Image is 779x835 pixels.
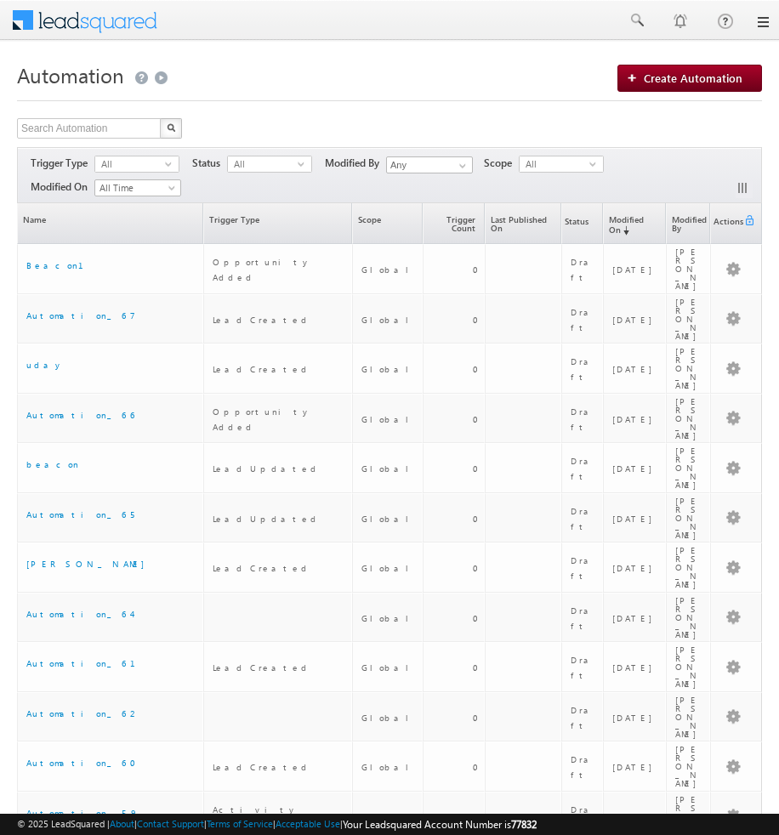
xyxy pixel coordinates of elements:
span: Scope [353,203,422,243]
div: [PERSON_NAME] [675,298,702,340]
span: Status [192,156,227,171]
a: Automation_61 [26,658,132,668]
span: Lead Created [213,364,310,374]
span: [DATE] [612,315,658,325]
div: [PERSON_NAME] [675,546,702,588]
div: [PERSON_NAME] [675,397,702,440]
span: [DATE] [612,713,658,723]
span: 0 [473,713,477,723]
span: Draft [571,257,595,282]
img: add_icon.png [627,72,644,82]
span: 0 [473,463,477,474]
span: Global [361,364,415,374]
span: Draft [571,804,595,830]
div: [PERSON_NAME] [675,596,702,639]
a: Terms of Service [207,818,273,829]
span: All [95,156,165,172]
span: Opportunity Added [213,406,312,432]
span: [DATE] [612,762,658,772]
a: Automation_59 [26,808,134,818]
a: Automation_65 [26,509,139,520]
span: 0 [473,315,477,325]
span: Lead Created [213,662,310,673]
span: Draft [571,506,595,531]
span: Create Automation [644,71,742,85]
span: 77832 [511,818,537,831]
a: Automation_64 [26,609,136,619]
span: Global [361,264,415,275]
span: Draft [571,705,595,730]
a: All Time [94,179,181,196]
a: About [110,818,134,829]
a: Last Published On [486,203,560,243]
span: Draft [571,456,595,481]
span: Activity Added [213,804,299,830]
span: 0 [473,613,477,623]
a: Automation_60 [26,758,134,768]
span: Lead Created [213,315,310,325]
span: 0 [473,414,477,424]
span: Opportunity Added [213,257,312,282]
span: [DATE] [612,514,658,524]
span: Global [361,812,415,822]
span: Scope [484,156,519,171]
div: [PERSON_NAME] [675,745,702,787]
span: Automation [17,61,124,88]
span: Trigger Type [31,156,94,171]
a: Contact Support [137,818,204,829]
span: [DATE] [612,563,658,573]
span: [DATE] [612,812,658,822]
span: 0 [473,264,477,275]
span: Global [361,563,415,573]
div: [PERSON_NAME] [675,645,702,688]
span: Draft [571,356,595,382]
span: Global [361,762,415,772]
a: Acceptable Use [276,818,340,829]
a: Show All Items [450,157,471,174]
a: uday [26,360,65,370]
span: Status [562,205,589,242]
a: Modified On(sorted descending) [604,203,665,243]
span: Draft [571,655,595,680]
a: Beacon1 [26,260,80,270]
span: [DATE] [612,662,658,673]
a: [PERSON_NAME] [26,559,151,569]
span: select [298,160,311,168]
span: Draft [571,754,595,780]
span: 0 [473,662,477,673]
span: Global [361,713,415,723]
span: select [589,160,603,168]
span: Lead Updated [213,514,320,524]
span: [DATE] [612,414,658,424]
a: Automation_67 [26,310,144,321]
a: Name [18,203,202,243]
span: Your Leadsquared Account Number is [343,818,537,831]
span: [DATE] [612,364,658,374]
div: [PERSON_NAME] [675,446,702,489]
span: Lead Updated [213,463,320,474]
a: beacon [26,459,79,469]
span: Draft [571,307,595,332]
span: © 2025 LeadSquared | | | | | [17,816,537,832]
span: Draft [571,605,595,631]
span: Modified On [31,179,94,195]
span: Actions [711,205,743,242]
span: [DATE] [612,463,658,474]
a: Automation_66 [26,410,139,420]
span: 0 [473,514,477,524]
span: All [520,156,589,172]
a: Trigger Type [204,203,351,243]
div: [PERSON_NAME] [675,497,702,539]
span: [DATE] [612,613,658,623]
span: [DATE] [612,264,658,275]
span: Lead Created [213,762,310,772]
span: Modified By [325,156,386,171]
div: [PERSON_NAME] [675,696,702,738]
span: Global [361,414,415,424]
span: select [165,160,179,168]
span: 0 [473,563,477,573]
span: 0 [473,812,477,822]
a: Modified By [667,203,709,243]
span: Global [361,315,415,325]
span: 0 [473,364,477,374]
